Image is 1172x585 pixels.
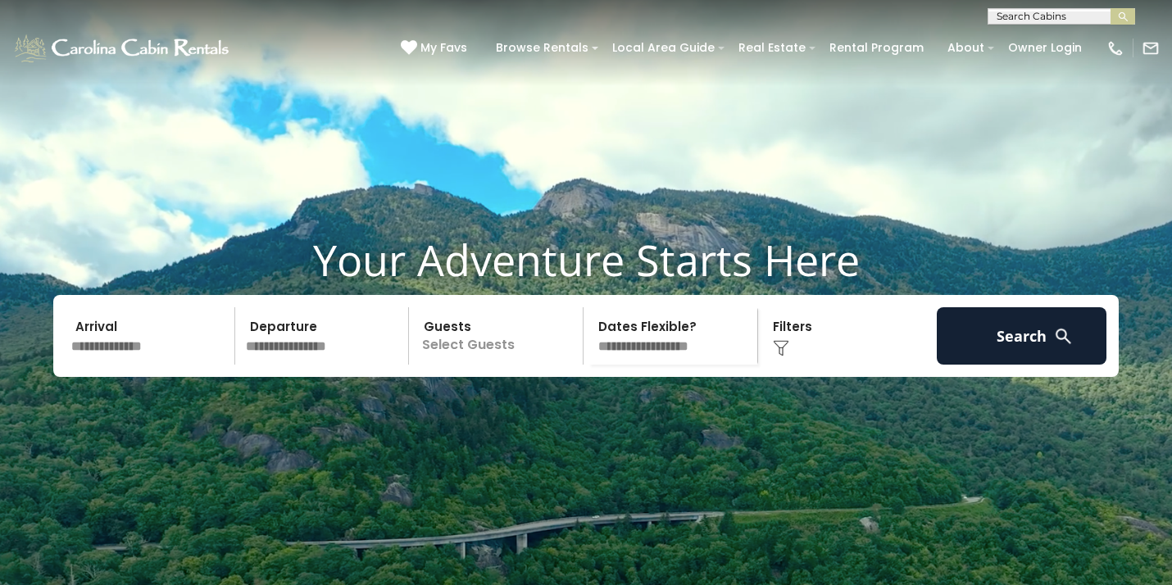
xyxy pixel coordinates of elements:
a: My Favs [401,39,471,57]
a: Browse Rentals [488,35,597,61]
p: Select Guests [414,307,583,365]
button: Search [937,307,1106,365]
h1: Your Adventure Starts Here [12,234,1160,285]
span: My Favs [420,39,467,57]
img: White-1-1-2.png [12,32,234,65]
img: filter--v1.png [773,340,789,356]
img: search-regular-white.png [1053,326,1074,347]
a: Real Estate [730,35,814,61]
img: phone-regular-white.png [1106,39,1124,57]
a: Local Area Guide [604,35,723,61]
a: About [939,35,993,61]
a: Rental Program [821,35,932,61]
a: Owner Login [1000,35,1090,61]
img: mail-regular-white.png [1142,39,1160,57]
